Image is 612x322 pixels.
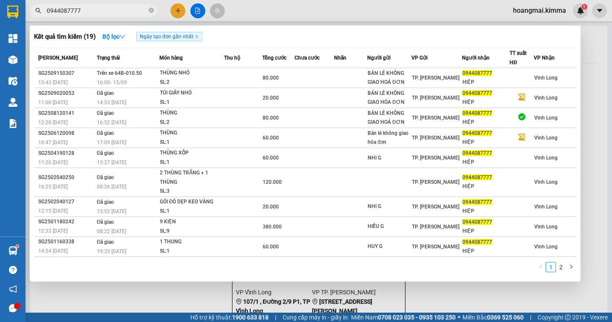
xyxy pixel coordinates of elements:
[334,55,346,61] span: Nhãn
[462,182,509,191] div: HIỆP
[462,219,492,225] span: 0944087777
[38,184,68,190] span: 16:25 [DATE]
[38,197,94,206] div: SG2502040127
[368,129,411,147] div: Bán lẻ không giao hóa đơn
[149,8,154,13] span: close-circle
[38,228,68,234] span: 12:33 [DATE]
[534,155,558,161] span: Vĩnh Long
[38,217,94,226] div: SG2501180242
[368,109,411,127] div: BÁN LẺ KHÔNG GIAO HOÁ ĐƠN
[534,135,558,141] span: Vĩnh Long
[368,202,411,211] div: NHI G
[38,173,94,182] div: SG2502040250
[263,115,279,121] span: 80.000
[462,150,492,156] span: 0944087777
[38,120,68,125] span: 12:28 [DATE]
[368,69,411,87] div: BÁN LẺ KHÔNG GIAO HOÁ ĐƠN
[534,115,558,121] span: Vĩnh Long
[412,95,459,101] span: TP. [PERSON_NAME]
[38,109,94,118] div: SG2508120141
[160,237,224,247] div: 1 THUNG
[97,239,114,245] span: Đã giao
[8,246,17,255] img: warehouse-icon
[263,244,279,250] span: 60.000
[7,7,49,28] div: Vĩnh Long
[462,55,490,61] span: Người nhận
[160,247,224,256] div: SL: 1
[263,135,279,141] span: 60.000
[535,262,546,272] li: Previous Page
[8,119,17,128] img: solution-icon
[160,187,224,196] div: SL: 3
[35,8,41,14] span: search
[556,262,566,272] a: 2
[38,237,94,246] div: SG2501160338
[97,55,120,61] span: Trạng thái
[160,168,224,187] div: 2 THÙNG TRẮNG + 1 THÙNG
[195,34,199,39] span: close
[55,7,127,28] div: TP. [PERSON_NAME]
[412,115,459,121] span: TP. [PERSON_NAME]
[367,55,391,61] span: Người gửi
[295,55,320,61] span: Chưa cước
[368,89,411,107] div: BÁN LẺ KHÔNG GIAO HÓA ĐƠN
[96,30,132,43] button: Bộ lọcdown
[6,55,31,64] span: Thu rồi :
[462,247,509,256] div: HIỆP
[97,248,126,254] span: 19:35 [DATE]
[9,304,17,312] span: message
[160,207,224,216] div: SL: 1
[16,245,19,248] sup: 1
[160,108,224,118] div: THÙNG
[160,98,224,107] div: SL: 1
[224,55,240,61] span: Thu hộ
[97,90,114,96] span: Đã giao
[55,28,127,38] div: SÂM TRẠM
[97,184,126,190] span: 08:26 [DATE]
[159,55,183,61] span: Món hàng
[566,262,576,272] li: Next Page
[263,179,282,185] span: 120.000
[462,239,492,245] span: 0944087777
[160,158,224,167] div: SL: 1
[8,98,17,107] img: warehouse-icon
[97,174,114,180] span: Đã giao
[262,55,286,61] span: Tổng cước
[534,244,558,250] span: Vĩnh Long
[38,80,68,85] span: 15:43 [DATE]
[97,130,114,136] span: Đã giao
[97,140,126,145] span: 17:09 [DATE]
[160,217,224,227] div: 9 KIỆN
[412,204,459,210] span: TP. [PERSON_NAME]
[7,6,18,18] img: logo-vxr
[534,75,558,81] span: Vĩnh Long
[368,222,411,231] div: HIẾU G
[462,158,509,167] div: HIỆP
[263,224,282,230] span: 380.000
[97,80,127,85] span: 16:00 - 15/09
[38,208,68,214] span: 12:15 [DATE]
[55,38,127,50] div: 000000000000
[534,224,558,230] span: Vĩnh Long
[510,50,527,66] span: TT xuất HĐ
[34,32,96,41] h3: Kết quả tìm kiếm ( 19 )
[462,98,509,107] div: HIỆP
[136,32,202,41] span: Ngày tạo đơn gần nhất
[412,179,459,185] span: TP. [PERSON_NAME]
[412,244,459,250] span: TP. [PERSON_NAME]
[534,55,555,61] span: VP Nhận
[119,34,125,40] span: down
[97,150,114,156] span: Đã giao
[55,8,76,17] span: Nhận:
[97,219,114,225] span: Đã giao
[462,70,492,76] span: 0944087777
[462,138,509,147] div: HIỆP
[412,155,459,161] span: TP. [PERSON_NAME]
[38,149,94,158] div: SG2504190128
[38,160,68,165] span: 11:20 [DATE]
[412,135,459,141] span: TP. [PERSON_NAME]
[38,69,94,78] div: SG2509150307
[263,155,279,161] span: 60.000
[38,89,94,98] div: SG2509020053
[149,7,154,15] span: close-circle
